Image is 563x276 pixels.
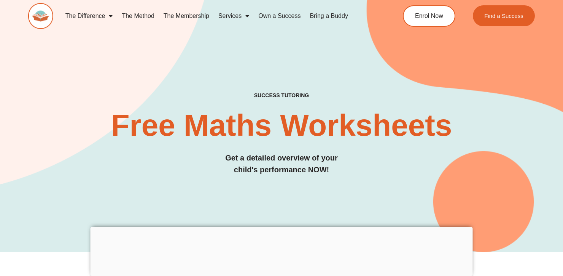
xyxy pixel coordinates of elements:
h2: Free Maths Worksheets​ [28,110,535,141]
h3: Get a detailed overview of your child's performance NOW! [28,152,535,176]
iframe: Advertisement [91,227,473,274]
a: Find a Success [473,5,535,26]
a: The Membership [159,7,214,25]
span: Find a Success [484,13,523,19]
a: Own a Success [254,7,305,25]
a: Services [214,7,254,25]
h4: SUCCESS TUTORING​ [28,92,535,99]
a: Enrol Now [403,5,455,27]
nav: Menu [61,7,374,25]
a: The Difference [61,7,118,25]
span: Enrol Now [415,13,443,19]
a: The Method [117,7,159,25]
a: Bring a Buddy [305,7,353,25]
